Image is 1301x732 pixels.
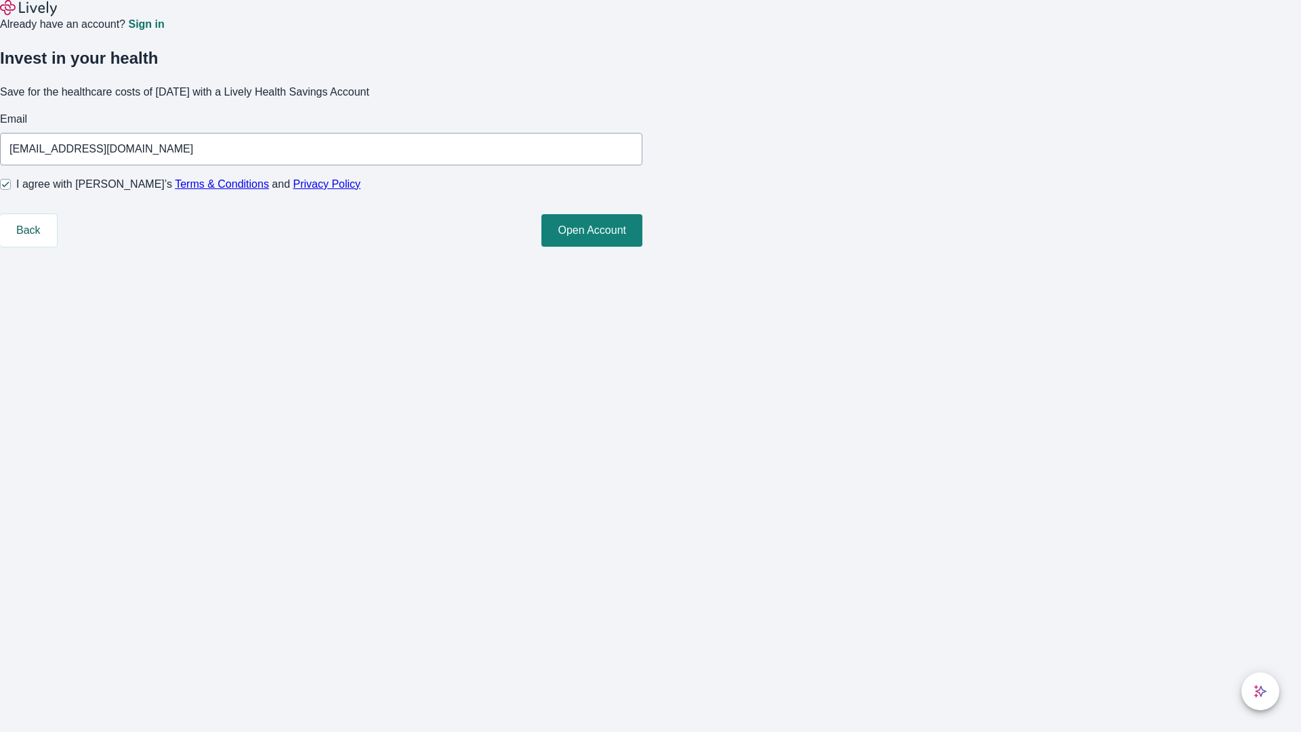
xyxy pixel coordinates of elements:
button: chat [1241,672,1279,710]
svg: Lively AI Assistant [1254,685,1267,698]
span: I agree with [PERSON_NAME]’s and [16,176,360,192]
a: Terms & Conditions [175,178,269,190]
button: Open Account [541,214,642,247]
a: Sign in [128,19,164,30]
a: Privacy Policy [293,178,361,190]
